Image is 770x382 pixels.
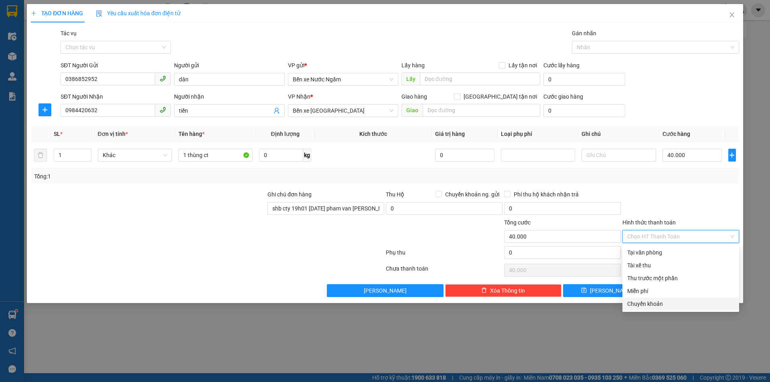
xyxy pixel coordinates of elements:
[160,75,166,82] span: phone
[504,219,531,226] span: Tổng cước
[61,30,77,36] label: Tác vụ
[303,149,311,162] span: kg
[543,62,580,69] label: Cước lấy hàng
[39,107,51,113] span: plus
[274,107,280,114] span: user-add
[34,172,297,181] div: Tổng: 1
[359,131,387,137] span: Kích thước
[511,190,582,199] span: Phí thu hộ khách nhận trả
[98,131,128,137] span: Đơn vị tính
[728,149,736,162] button: plus
[581,287,587,294] span: save
[385,264,503,278] div: Chưa thanh toán
[627,299,734,308] div: Chuyển khoản
[490,286,525,295] span: Xóa Thông tin
[435,131,465,137] span: Giá trị hàng
[721,4,743,26] button: Close
[288,93,310,100] span: VP Nhận
[572,30,596,36] label: Gán nhãn
[543,93,583,100] label: Cước giao hàng
[293,105,393,117] span: Bến xe Hoằng Hóa
[505,61,540,70] span: Lấy tận nơi
[31,10,83,16] span: TẠO ĐƠN HÀNG
[401,62,425,69] span: Lấy hàng
[582,149,656,162] input: Ghi Chú
[103,149,167,161] span: Khác
[267,202,384,215] input: Ghi chú đơn hàng
[627,287,734,295] div: Miễn phí
[385,248,503,262] div: Phụ thu
[627,248,734,257] div: Tại văn phòng
[543,104,625,117] input: Cước giao hàng
[590,286,633,295] span: [PERSON_NAME]
[288,61,398,70] div: VP gửi
[160,107,166,113] span: phone
[267,191,312,198] label: Ghi chú đơn hàng
[627,261,734,270] div: Tài xế thu
[663,131,690,137] span: Cước hàng
[498,126,578,142] th: Loại phụ phí
[401,93,427,100] span: Giao hàng
[178,131,205,137] span: Tên hàng
[178,149,253,162] input: VD: Bàn, Ghế
[627,274,734,283] div: Thu trước một phần
[423,104,540,117] input: Dọc đường
[54,131,60,137] span: SL
[364,286,407,295] span: [PERSON_NAME]
[386,191,404,198] span: Thu Hộ
[31,10,36,16] span: plus
[96,10,102,17] img: icon
[445,284,562,297] button: deleteXóa Thông tin
[61,92,171,101] div: SĐT Người Nhận
[174,61,284,70] div: Người gửi
[578,126,659,142] th: Ghi chú
[38,103,51,116] button: plus
[435,149,495,162] input: 0
[460,92,540,101] span: [GEOGRAPHIC_DATA] tận nơi
[61,61,171,70] div: SĐT Người Gửi
[543,73,625,86] input: Cước lấy hàng
[622,219,676,226] label: Hình thức thanh toán
[96,10,180,16] span: Yêu cầu xuất hóa đơn điện tử
[401,73,420,85] span: Lấy
[563,284,650,297] button: save[PERSON_NAME]
[442,190,503,199] span: Chuyển khoản ng. gửi
[34,149,47,162] button: delete
[481,287,487,294] span: delete
[729,12,735,18] span: close
[401,104,423,117] span: Giao
[729,152,736,158] span: plus
[271,131,299,137] span: Định lượng
[327,284,444,297] button: [PERSON_NAME]
[174,92,284,101] div: Người nhận
[293,73,393,85] span: Bến xe Nước Ngầm
[420,73,540,85] input: Dọc đường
